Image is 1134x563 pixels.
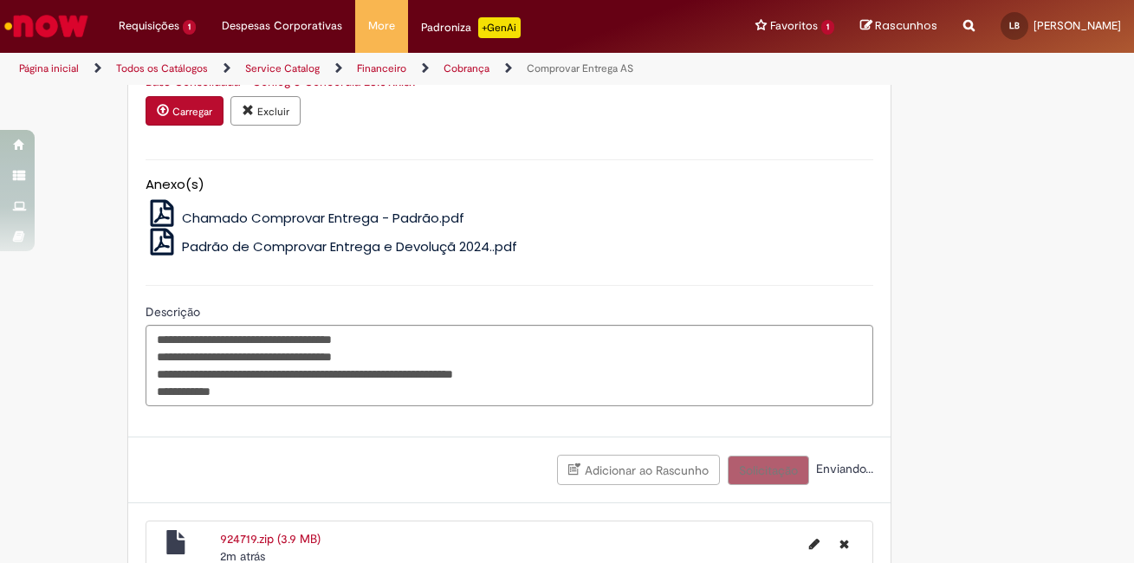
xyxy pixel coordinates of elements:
[875,17,937,34] span: Rascunhos
[2,9,91,43] img: ServiceNow
[172,105,212,119] small: Carregar
[230,96,301,126] button: Excluir anexo Base Consolidada - Conlog e Concordia 23.09.xlsx
[146,178,873,192] h5: Anexo(s)
[829,530,859,558] button: Excluir 924719.zip
[146,96,224,126] button: Carregar anexo de Planilha Padrão Required
[13,53,743,85] ul: Trilhas de página
[146,325,873,406] textarea: Descrição
[146,209,464,227] a: Chamado Comprovar Entrega - Padrão.pdf
[1009,20,1020,31] span: LB
[182,209,464,227] span: Chamado Comprovar Entrega - Padrão.pdf
[799,530,830,558] button: Editar nome de arquivo 924719.zip
[257,105,289,119] small: Excluir
[821,20,834,35] span: 1
[222,17,342,35] span: Despesas Corporativas
[245,61,320,75] a: Service Catalog
[19,61,79,75] a: Página inicial
[1034,18,1121,33] span: [PERSON_NAME]
[527,61,633,75] a: Comprovar Entrega AS
[182,237,517,256] span: Padrão de Comprovar Entrega e Devoluçã 2024..pdf
[220,531,321,547] a: 924719.zip (3.9 MB)
[478,17,521,38] p: +GenAi
[368,17,395,35] span: More
[116,61,208,75] a: Todos os Catálogos
[770,17,818,35] span: Favoritos
[421,17,521,38] div: Padroniza
[357,61,406,75] a: Financeiro
[146,237,517,256] a: Padrão de Comprovar Entrega e Devoluçã 2024..pdf
[813,461,873,476] span: Enviando...
[119,17,179,35] span: Requisições
[146,304,204,320] span: Descrição
[860,18,937,35] a: Rascunhos
[444,61,489,75] a: Cobrança
[183,20,196,35] span: 1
